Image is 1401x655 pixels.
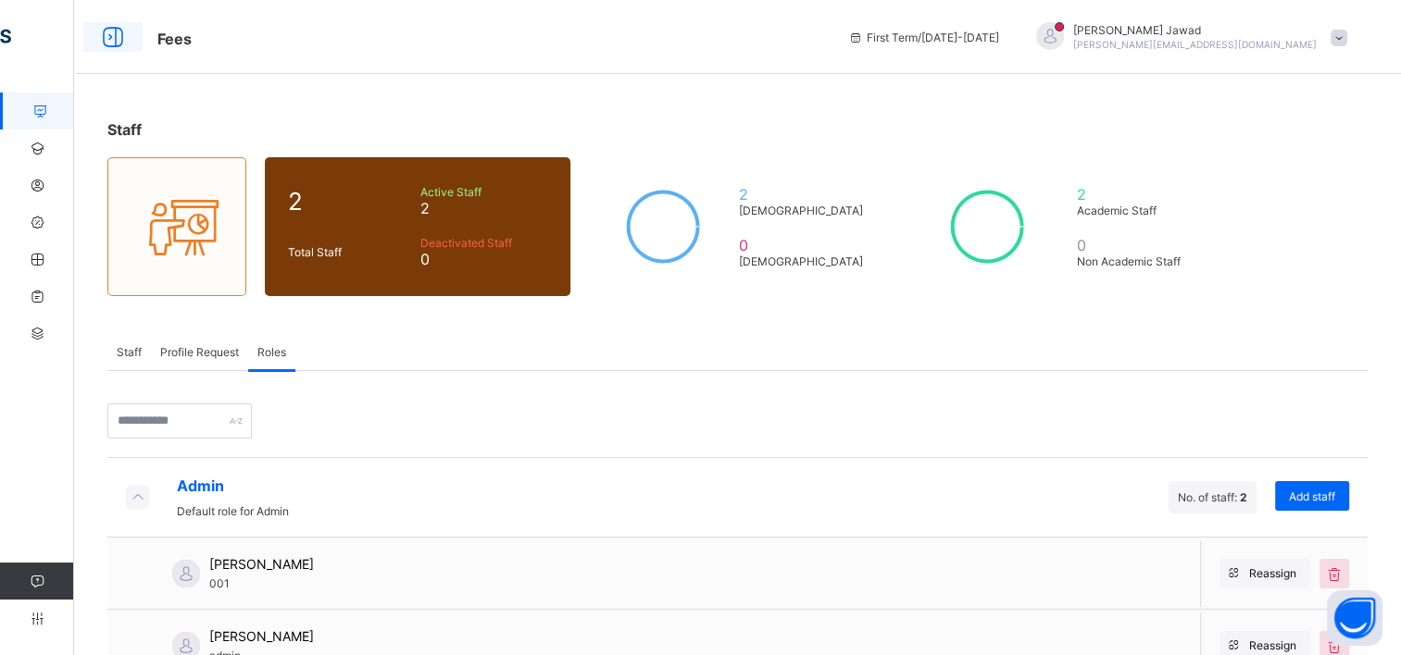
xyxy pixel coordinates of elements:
[420,236,547,250] span: Deactivated Staff
[1178,490,1247,504] span: No. of staff:
[739,185,871,204] span: 2
[1289,489,1335,503] span: Add staff
[1077,254,1195,268] span: Non Academic Staff
[117,345,142,359] span: Staff
[1327,590,1382,646] button: Open asap
[209,576,230,590] span: 001
[283,241,416,264] div: Total Staff
[257,345,286,359] span: Roles
[177,504,289,518] span: Default role for Admin
[848,31,999,44] span: session/term information
[157,30,192,48] span: Fees
[160,345,239,359] span: Profile Request
[1249,638,1296,652] span: Reassign
[107,120,142,139] span: Staff
[1073,23,1317,37] span: [PERSON_NAME] Jawad
[1077,185,1195,204] span: 2
[420,185,547,199] span: Active Staff
[420,250,547,268] span: 0
[209,556,314,572] span: [PERSON_NAME]
[1077,204,1195,217] span: Academic Staff
[209,628,314,644] span: [PERSON_NAME]
[288,187,411,216] span: 2
[739,204,871,217] span: [DEMOGRAPHIC_DATA]
[1240,490,1247,504] span: 2
[1073,39,1317,50] span: [PERSON_NAME][EMAIL_ADDRESS][DOMAIN_NAME]
[420,199,547,217] span: 2
[739,236,871,254] span: 0
[177,476,289,495] span: Admin
[739,254,871,268] span: [DEMOGRAPHIC_DATA]
[1249,566,1296,580] span: Reassign
[1077,236,1195,254] span: 0
[1018,22,1357,53] div: MohammedJawad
